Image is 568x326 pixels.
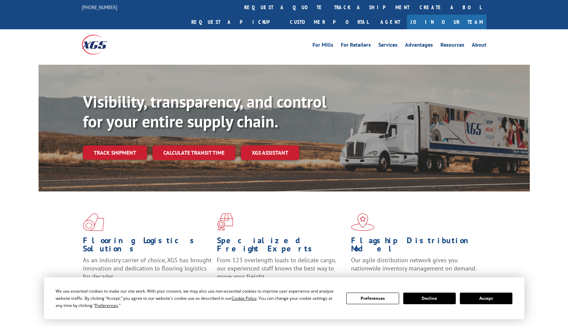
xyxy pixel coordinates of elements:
[83,256,212,280] span: As an industry carrier of choice, XGS has brought innovation and dedication to flooring logistics...
[472,42,486,50] a: About
[346,293,399,304] button: Preferences
[44,277,524,319] div: Cookie Consent Prompt
[405,42,433,50] a: Advantages
[241,145,299,160] a: XGS ASSISTANT
[217,213,233,231] img: xgs-icon-focused-on-flooring-red
[186,15,285,29] a: Request a pickup
[83,145,147,160] a: Track shipment
[460,293,512,304] button: Accept
[83,236,212,256] h1: Flooring Logistics Solutions
[83,91,326,132] b: Visibility, transparency, and control for your entire supply chain.
[232,295,257,301] span: Cookie Policy
[312,42,333,50] a: For Mills
[152,145,235,160] a: Calculate transit time
[217,256,346,286] p: From 123 overlength loads to delicate cargo, our experienced staff knows the best way to move you...
[440,42,464,50] a: Resources
[407,15,486,29] a: Join Our Team
[83,213,104,231] img: xgs-icon-total-supply-chain-intelligence-red
[217,236,346,256] h1: Specialized Freight Experts
[351,213,375,231] img: xgs-icon-flagship-distribution-model-red
[56,288,338,309] div: We use essential cookies to make our site work. With your consent, we may also use non-essential ...
[95,302,118,308] span: Preferences
[351,236,480,256] h1: Flagship Distribution Model
[378,42,397,50] a: Services
[403,293,456,304] button: Decline
[82,4,117,11] a: [PHONE_NUMBER]
[341,42,371,50] a: For Retailers
[351,256,477,272] span: Our agile distribution network gives you nationwide inventory management on demand.
[285,15,374,29] a: Customer Portal
[374,15,407,29] a: Agent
